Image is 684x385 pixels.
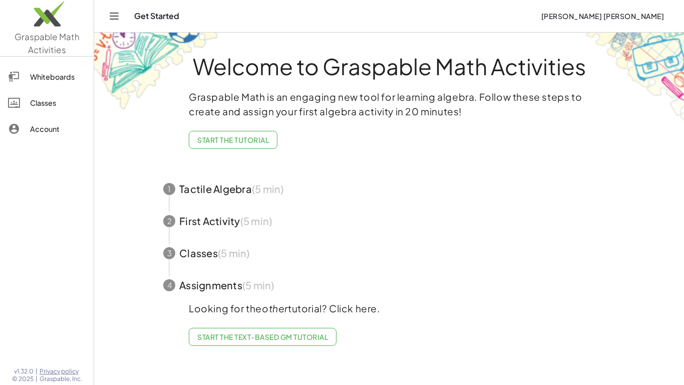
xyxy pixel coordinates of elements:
div: 4 [163,279,175,291]
div: 2 [163,215,175,227]
em: other [262,302,288,314]
span: © 2025 [12,375,34,383]
div: 3 [163,247,175,259]
a: Classes [4,91,90,115]
a: Account [4,117,90,141]
button: 3Classes(5 min) [151,237,627,269]
span: Graspable Math Activities [15,31,80,55]
span: v1.32.0 [14,367,34,375]
span: Graspable, Inc. [40,375,82,383]
a: Privacy policy [40,367,82,375]
span: Start the Tutorial [197,135,269,144]
p: Looking for the tutorial? Click here. [189,301,589,316]
span: | [36,367,38,375]
button: Toggle navigation [106,8,122,24]
div: Whiteboards [30,71,86,83]
img: get-started-bg-ul-Ceg4j33I.png [94,32,219,111]
h1: Welcome to Graspable Math Activities [145,55,633,78]
a: Whiteboards [4,65,90,89]
p: Graspable Math is an engaging new tool for learning algebra. Follow these steps to create and ass... [189,90,589,119]
span: Start the Text-based GM Tutorial [197,332,328,341]
span: [PERSON_NAME] [PERSON_NAME] [541,12,664,21]
button: Start the Tutorial [189,131,277,149]
button: [PERSON_NAME] [PERSON_NAME] [533,7,672,25]
div: Classes [30,97,86,109]
a: Start the Text-based GM Tutorial [189,328,336,346]
span: | [36,375,38,383]
button: 4Assignments(5 min) [151,269,627,301]
button: 2First Activity(5 min) [151,205,627,237]
div: 1 [163,183,175,195]
button: 1Tactile Algebra(5 min) [151,173,627,205]
div: Account [30,123,86,135]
